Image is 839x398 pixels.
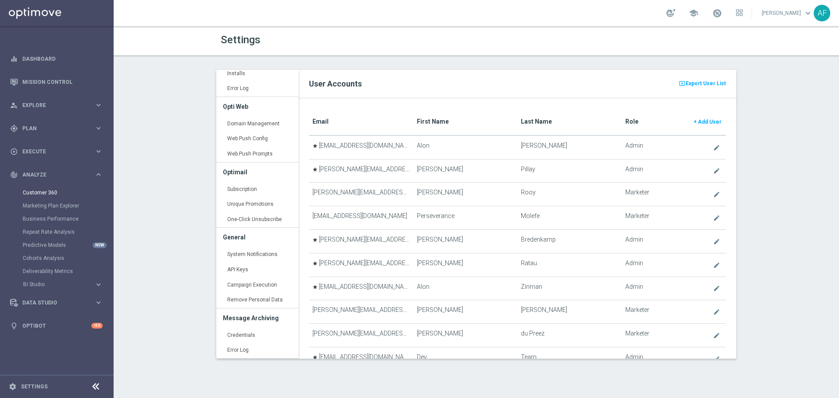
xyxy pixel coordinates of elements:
i: keyboard_arrow_right [94,170,103,179]
td: Zinman [517,277,621,300]
i: settings [9,383,17,391]
div: +10 [91,323,103,329]
td: [PERSON_NAME][EMAIL_ADDRESS][DOMAIN_NAME] [309,183,413,206]
a: One-Click Unsubscribe [216,212,298,228]
td: Dev [413,347,517,370]
span: Admin [625,166,643,173]
a: Repeat Rate Analysis [23,228,91,235]
div: Cohorts Analysis [23,252,113,265]
div: Repeat Rate Analysis [23,225,113,239]
span: Export User List [686,78,726,89]
td: Perseverance [413,206,517,230]
translate: Email [312,118,329,125]
td: [EMAIL_ADDRESS][DOMAIN_NAME] [309,347,413,370]
i: create [713,144,720,151]
td: [PERSON_NAME][EMAIL_ADDRESS][DOMAIN_NAME] [309,300,413,324]
a: Deliverability Metrics [23,268,91,275]
div: NEW [93,242,107,248]
div: Marketing Plan Explorer [23,199,113,212]
i: lightbulb [10,322,18,330]
div: BI Studio [23,282,94,287]
a: Predictive Models [23,242,91,249]
td: Bredenkamp [517,229,621,253]
button: equalizer Dashboard [10,55,103,62]
h3: Optimail [223,163,292,182]
a: Web Push Config [216,131,298,147]
span: Explore [22,103,94,108]
translate: Role [625,118,638,125]
h2: User Accounts [309,79,726,89]
div: Business Performance [23,212,113,225]
i: star [312,261,318,266]
a: Marketing Plan Explorer [23,202,91,209]
div: Deliverability Metrics [23,265,113,278]
td: Rooy [517,183,621,206]
i: create [713,308,720,315]
a: Campaign Execution [216,277,298,293]
i: create [713,285,720,292]
span: Admin [625,260,643,267]
td: [PERSON_NAME][EMAIL_ADDRESS][DOMAIN_NAME] [309,253,413,277]
a: Optibot [22,314,91,337]
button: person_search Explore keyboard_arrow_right [10,102,103,109]
div: Analyze [10,171,94,179]
td: [PERSON_NAME][EMAIL_ADDRESS][DOMAIN_NAME] [309,159,413,183]
a: Web Push Prompts [216,146,298,162]
span: Marketer [625,189,649,196]
span: school [689,8,698,18]
button: play_circle_outline Execute keyboard_arrow_right [10,148,103,155]
a: Error Log [216,81,298,97]
button: Mission Control [10,79,103,86]
td: Pillay [517,159,621,183]
i: gps_fixed [10,125,18,132]
td: [PERSON_NAME] [517,135,621,159]
span: Data Studio [22,300,94,305]
i: star [312,143,318,149]
div: Explore [10,101,94,109]
td: [EMAIL_ADDRESS][DOMAIN_NAME] [309,277,413,300]
button: lightbulb Optibot +10 [10,322,103,329]
span: BI Studio [23,282,86,287]
a: [PERSON_NAME]keyboard_arrow_down [761,7,814,20]
h1: Settings [221,34,470,46]
td: [EMAIL_ADDRESS][DOMAIN_NAME] [309,206,413,230]
i: create [713,356,720,363]
span: Admin [625,142,643,149]
div: AF [814,5,830,21]
i: create [713,238,720,245]
span: + [693,119,697,125]
a: Remove Personal Data [216,292,298,308]
button: BI Studio keyboard_arrow_right [23,281,103,288]
span: keyboard_arrow_down [803,8,813,18]
a: API Keys [216,262,298,278]
td: Molefe [517,206,621,230]
i: person_search [10,101,18,109]
i: present_to_all [679,79,686,88]
i: create [713,167,720,174]
button: track_changes Analyze keyboard_arrow_right [10,171,103,178]
td: [PERSON_NAME] [413,300,517,324]
div: Customer 360 [23,186,113,199]
td: du Preez [517,324,621,347]
a: System Notifications [216,247,298,263]
td: Alon [413,135,517,159]
i: equalizer [10,55,18,63]
div: Data Studio keyboard_arrow_right [10,299,103,306]
td: [PERSON_NAME][EMAIL_ADDRESS][DOMAIN_NAME] [309,229,413,253]
td: [PERSON_NAME] [413,183,517,206]
i: star [312,237,318,242]
div: Execute [10,148,94,156]
i: keyboard_arrow_right [94,147,103,156]
a: Dashboard [22,47,103,70]
i: track_changes [10,171,18,179]
i: star [312,284,318,290]
div: Plan [10,125,94,132]
h3: General [223,228,292,247]
span: Plan [22,126,94,131]
a: Cohorts Analysis [23,255,91,262]
td: [PERSON_NAME] [413,324,517,347]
